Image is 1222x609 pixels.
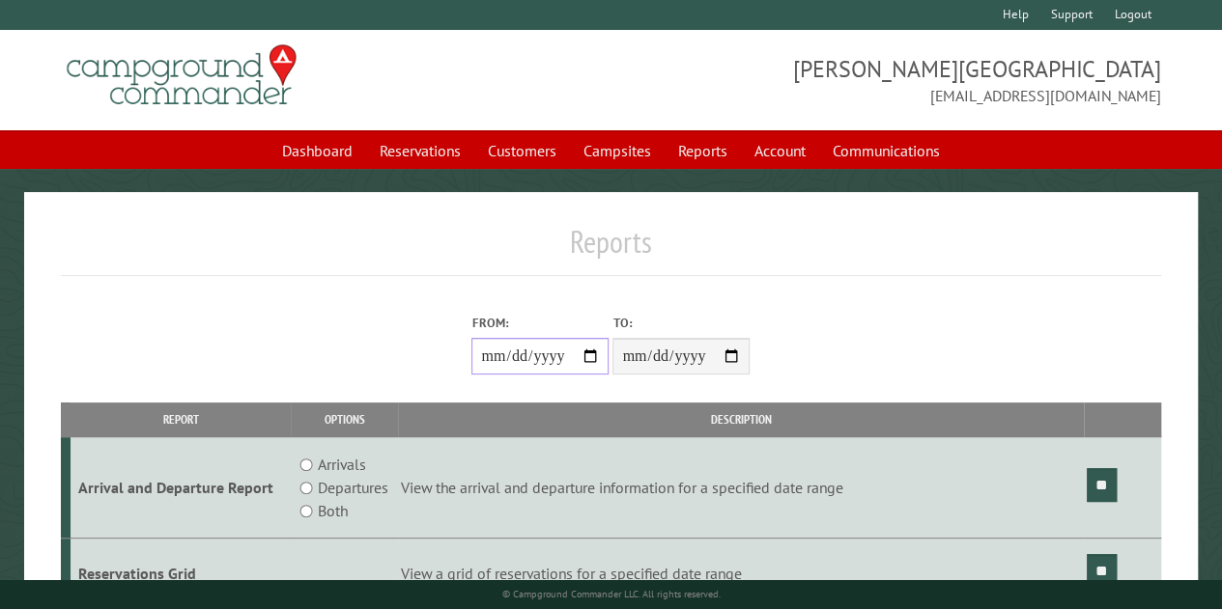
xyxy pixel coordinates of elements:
[612,314,750,332] label: To:
[61,223,1161,276] h1: Reports
[270,132,364,169] a: Dashboard
[667,132,739,169] a: Reports
[71,402,291,436] th: Report
[743,132,817,169] a: Account
[398,539,1084,609] td: View a grid of reservations for a specified date range
[572,132,663,169] a: Campsites
[398,402,1084,436] th: Description
[61,38,302,113] img: Campground Commander
[476,132,568,169] a: Customers
[611,53,1161,107] span: [PERSON_NAME][GEOGRAPHIC_DATA] [EMAIL_ADDRESS][DOMAIN_NAME]
[318,499,348,522] label: Both
[318,476,388,499] label: Departures
[71,539,291,609] td: Reservations Grid
[821,132,952,169] a: Communications
[398,437,1084,539] td: View the arrival and departure information for a specified date range
[368,132,472,169] a: Reservations
[471,314,609,332] label: From:
[71,437,291,539] td: Arrival and Departure Report
[318,453,366,476] label: Arrivals
[291,402,398,436] th: Options
[501,588,720,600] small: © Campground Commander LLC. All rights reserved.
